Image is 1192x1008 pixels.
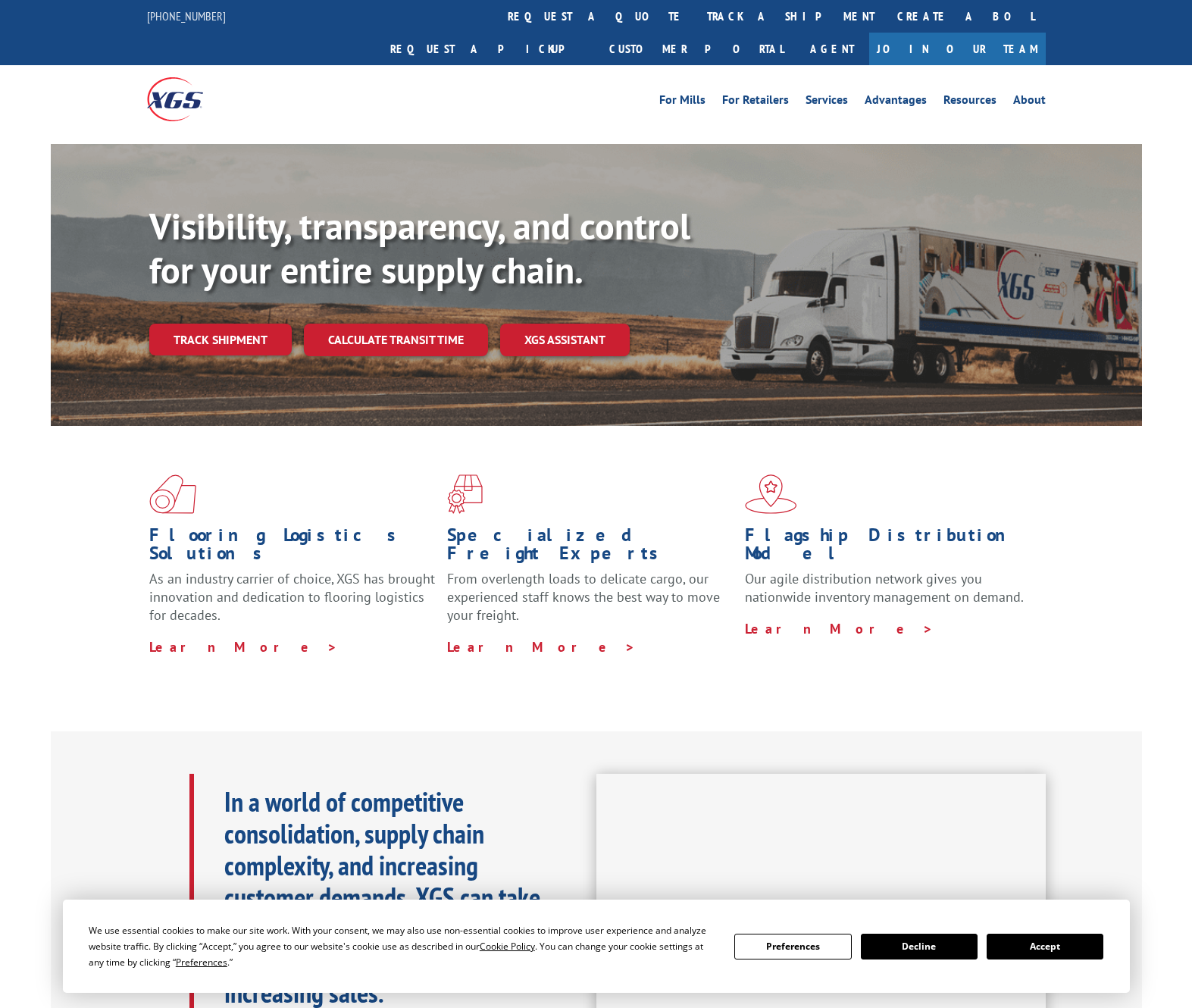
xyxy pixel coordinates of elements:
[149,202,690,293] b: Visibility, transparency, and control for your entire supply chain.
[447,526,734,570] h1: Specialized Freight Experts
[63,900,1130,993] div: Cookie Consent Prompt
[447,638,636,656] a: Learn More >
[806,94,848,111] a: Services
[89,922,716,970] div: We use essential cookies to make our site work. With your consent, we may also use non-essential ...
[861,934,978,959] button: Decline
[734,934,851,959] button: Preferences
[480,940,535,953] span: Cookie Policy
[987,934,1103,959] button: Accept
[447,570,734,637] p: From overlength loads to delicate cargo, our experienced staff knows the best way to move your fr...
[745,526,1031,570] h1: Flagship Distribution Model
[176,956,227,969] span: Preferences
[865,94,927,111] a: Advantages
[149,638,338,656] a: Learn More >
[149,526,436,570] h1: Flooring Logistics Solutions
[659,94,706,111] a: For Mills
[304,324,488,356] a: Calculate transit time
[149,474,196,514] img: xgs-icon-total-supply-chain-intelligence-red
[795,33,869,65] a: Agent
[722,94,789,111] a: For Retailers
[149,324,292,355] a: Track shipment
[598,33,795,65] a: Customer Portal
[500,324,630,356] a: XGS ASSISTANT
[149,570,435,624] span: As an industry carrier of choice, XGS has brought innovation and dedication to flooring logistics...
[745,570,1024,606] span: Our agile distribution network gives you nationwide inventory management on demand.
[943,94,996,111] a: Resources
[745,474,797,514] img: xgs-icon-flagship-distribution-model-red
[869,33,1046,65] a: Join Our Team
[745,620,934,637] a: Learn More >
[379,33,598,65] a: Request a pickup
[1013,94,1046,111] a: About
[147,8,226,23] a: [PHONE_NUMBER]
[447,474,483,514] img: xgs-icon-focused-on-flooring-red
